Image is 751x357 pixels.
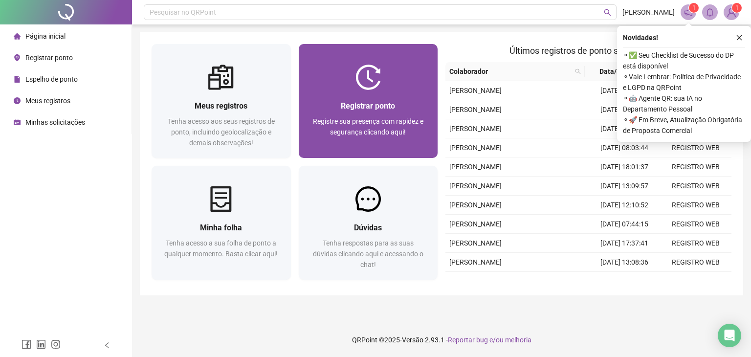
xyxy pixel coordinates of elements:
td: [DATE] 18:01:37 [589,157,660,177]
span: file [14,76,21,83]
span: [PERSON_NAME] [449,239,502,247]
span: Espelho de ponto [25,75,78,83]
span: ⚬ 🚀 Em Breve, Atualização Obrigatória de Proposta Comercial [623,114,745,136]
span: ⚬ Vale Lembrar: Política de Privacidade e LGPD na QRPoint [623,71,745,93]
span: Página inicial [25,32,66,40]
td: REGISTRO WEB [660,215,731,234]
span: search [573,64,583,79]
span: [PERSON_NAME] [449,125,502,133]
td: REGISTRO WEB [660,138,731,157]
span: Versão [402,336,423,344]
span: search [575,68,581,74]
span: [PERSON_NAME] [449,201,502,209]
td: REGISTRO WEB [660,157,731,177]
td: [DATE] 08:03:44 [589,138,660,157]
div: Open Intercom Messenger [718,324,741,347]
span: [PERSON_NAME] [449,87,502,94]
td: REGISTRO WEB [660,272,731,291]
span: environment [14,54,21,61]
span: home [14,33,21,40]
td: [DATE] 12:12:28 [589,272,660,291]
span: [PERSON_NAME] [449,182,502,190]
td: REGISTRO WEB [660,177,731,196]
span: Meus registros [195,101,247,111]
td: REGISTRO WEB [660,196,731,215]
span: Meus registros [25,97,70,105]
span: Tenha acesso a sua folha de ponto a qualquer momento. Basta clicar aqui! [164,239,278,258]
td: [DATE] 17:50:14 [589,81,660,100]
span: [PERSON_NAME] [449,163,502,171]
span: Dúvidas [354,223,382,232]
td: REGISTRO WEB [660,253,731,272]
span: bell [706,8,714,17]
span: 1 [735,4,739,11]
th: Data/Hora [585,62,654,81]
span: ⚬ ✅ Seu Checklist de Sucesso do DP está disponível [623,50,745,71]
span: facebook [22,339,31,349]
span: instagram [51,339,61,349]
span: Minhas solicitações [25,118,85,126]
span: close [736,34,743,41]
span: Registre sua presença com rapidez e segurança clicando aqui! [313,117,423,136]
span: [PERSON_NAME] [449,220,502,228]
td: [DATE] 17:37:41 [589,234,660,253]
td: [DATE] 12:01:47 [589,119,660,138]
span: ⚬ 🤖 Agente QR: sua IA no Departamento Pessoal [623,93,745,114]
td: REGISTRO WEB [660,234,731,253]
span: left [104,342,110,349]
img: 93212 [724,5,739,20]
span: notification [684,8,693,17]
span: Registrar ponto [341,101,395,111]
a: Registrar pontoRegistre sua presença com rapidez e segurança clicando aqui! [299,44,438,158]
span: [PERSON_NAME] [449,258,502,266]
span: Minha folha [200,223,242,232]
span: schedule [14,119,21,126]
span: clock-circle [14,97,21,104]
span: Data/Hora [589,66,642,77]
span: search [604,9,611,16]
td: [DATE] 13:09:57 [589,177,660,196]
span: Novidades ! [623,32,658,43]
sup: Atualize o seu contato no menu Meus Dados [732,3,742,13]
a: Meus registrosTenha acesso aos seus registros de ponto, incluindo geolocalização e demais observa... [152,44,291,158]
span: Tenha respostas para as suas dúvidas clicando aqui e acessando o chat! [313,239,423,268]
span: Colaborador [449,66,571,77]
td: [DATE] 13:08:36 [589,253,660,272]
td: [DATE] 07:44:15 [589,215,660,234]
a: DúvidasTenha respostas para as suas dúvidas clicando aqui e acessando o chat! [299,166,438,280]
footer: QRPoint © 2025 - 2.93.1 - [132,323,751,357]
span: linkedin [36,339,46,349]
span: 1 [692,4,696,11]
span: [PERSON_NAME] [449,106,502,113]
td: [DATE] 12:10:52 [589,196,660,215]
span: [PERSON_NAME] [622,7,675,18]
a: Minha folhaTenha acesso a sua folha de ponto a qualquer momento. Basta clicar aqui! [152,166,291,280]
span: [PERSON_NAME] [449,144,502,152]
span: Registrar ponto [25,54,73,62]
td: [DATE] 13:00:38 [589,100,660,119]
sup: 1 [689,3,699,13]
span: Últimos registros de ponto sincronizados [509,45,667,56]
span: Tenha acesso aos seus registros de ponto, incluindo geolocalização e demais observações! [168,117,275,147]
span: Reportar bug e/ou melhoria [448,336,531,344]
